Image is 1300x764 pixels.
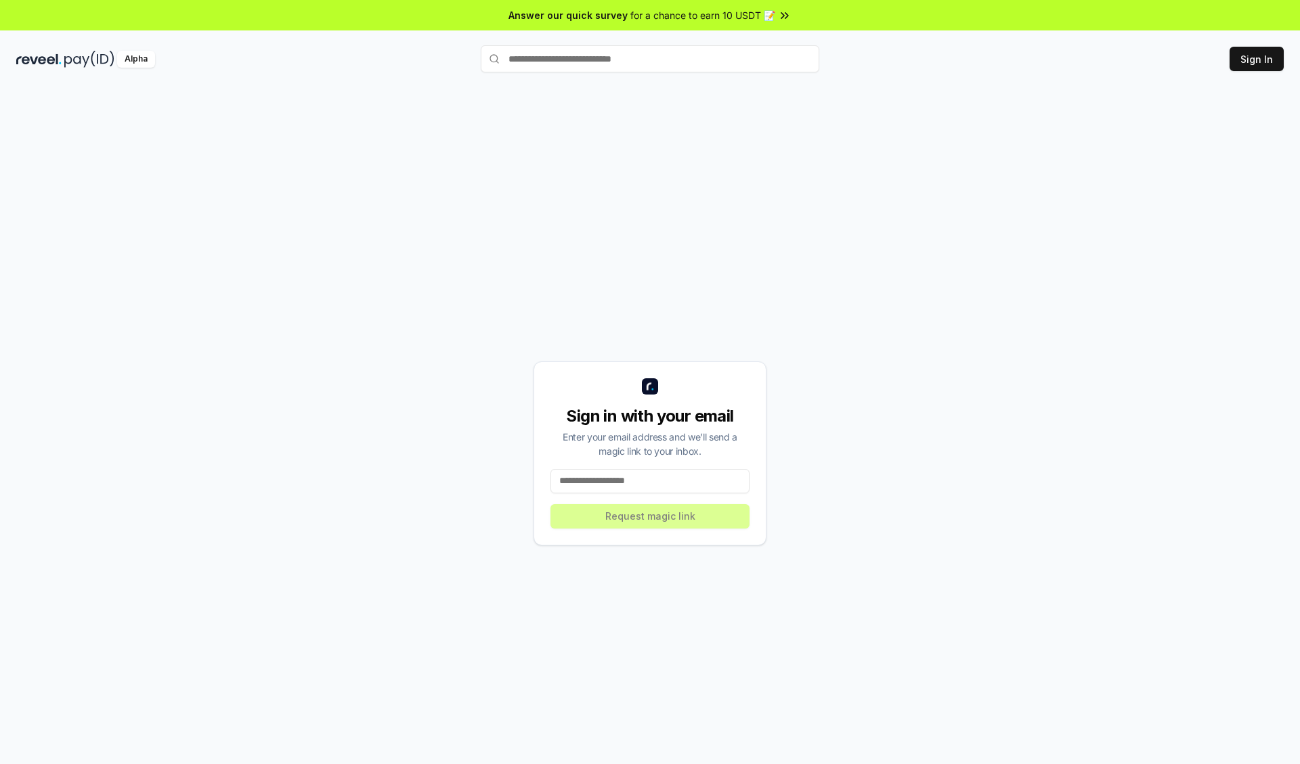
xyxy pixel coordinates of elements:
img: pay_id [64,51,114,68]
div: Sign in with your email [550,405,750,427]
img: logo_small [642,378,658,395]
button: Sign In [1230,47,1284,71]
div: Alpha [117,51,155,68]
span: Answer our quick survey [508,8,628,22]
span: for a chance to earn 10 USDT 📝 [630,8,775,22]
div: Enter your email address and we’ll send a magic link to your inbox. [550,430,750,458]
img: reveel_dark [16,51,62,68]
